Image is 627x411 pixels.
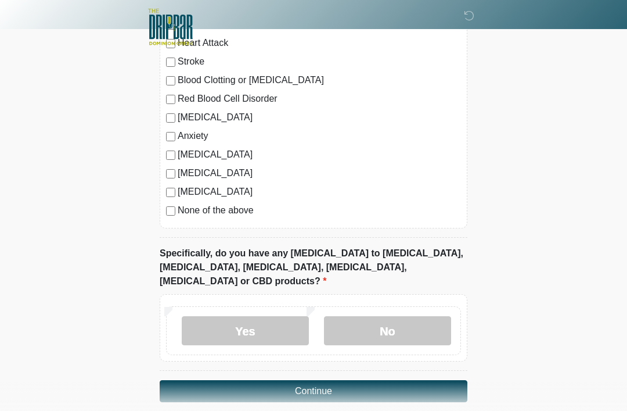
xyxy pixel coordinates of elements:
label: None of the above [178,203,461,217]
img: The DRIPBaR - San Antonio Dominion Creek Logo [148,9,193,47]
input: Red Blood Cell Disorder [166,95,175,104]
input: Blood Clotting or [MEDICAL_DATA] [166,76,175,85]
input: [MEDICAL_DATA] [166,169,175,178]
label: [MEDICAL_DATA] [178,185,461,199]
label: Blood Clotting or [MEDICAL_DATA] [178,73,461,87]
label: Red Blood Cell Disorder [178,92,461,106]
button: Continue [160,380,467,402]
label: Anxiety [178,129,461,143]
input: [MEDICAL_DATA] [166,113,175,123]
input: [MEDICAL_DATA] [166,151,175,160]
input: None of the above [166,206,175,216]
label: [MEDICAL_DATA] [178,166,461,180]
input: [MEDICAL_DATA] [166,188,175,197]
label: [MEDICAL_DATA] [178,110,461,124]
label: Specifically, do you have any [MEDICAL_DATA] to [MEDICAL_DATA], [MEDICAL_DATA], [MEDICAL_DATA], [... [160,246,467,288]
label: No [324,316,451,345]
label: Stroke [178,55,461,69]
input: Anxiety [166,132,175,141]
label: [MEDICAL_DATA] [178,148,461,162]
input: Stroke [166,58,175,67]
label: Yes [182,316,309,345]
